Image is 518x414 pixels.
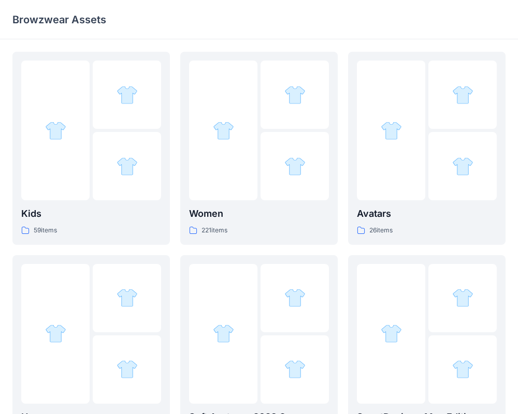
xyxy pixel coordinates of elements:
[284,156,306,177] img: folder 3
[45,120,66,141] img: folder 1
[117,156,138,177] img: folder 3
[452,84,473,106] img: folder 2
[12,52,170,245] a: folder 1folder 2folder 3Kids59items
[189,206,329,221] p: Women
[21,206,161,221] p: Kids
[34,225,57,236] p: 59 items
[213,120,234,141] img: folder 1
[12,12,106,27] p: Browzwear Assets
[284,84,306,106] img: folder 2
[348,52,506,245] a: folder 1folder 2folder 3Avatars26items
[202,225,227,236] p: 221 items
[357,206,497,221] p: Avatars
[117,84,138,106] img: folder 2
[381,323,402,344] img: folder 1
[117,359,138,380] img: folder 3
[213,323,234,344] img: folder 1
[284,287,306,308] img: folder 2
[180,52,338,245] a: folder 1folder 2folder 3Women221items
[452,287,473,308] img: folder 2
[381,120,402,141] img: folder 1
[45,323,66,344] img: folder 1
[452,359,473,380] img: folder 3
[284,359,306,380] img: folder 3
[452,156,473,177] img: folder 3
[369,225,393,236] p: 26 items
[117,287,138,308] img: folder 2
